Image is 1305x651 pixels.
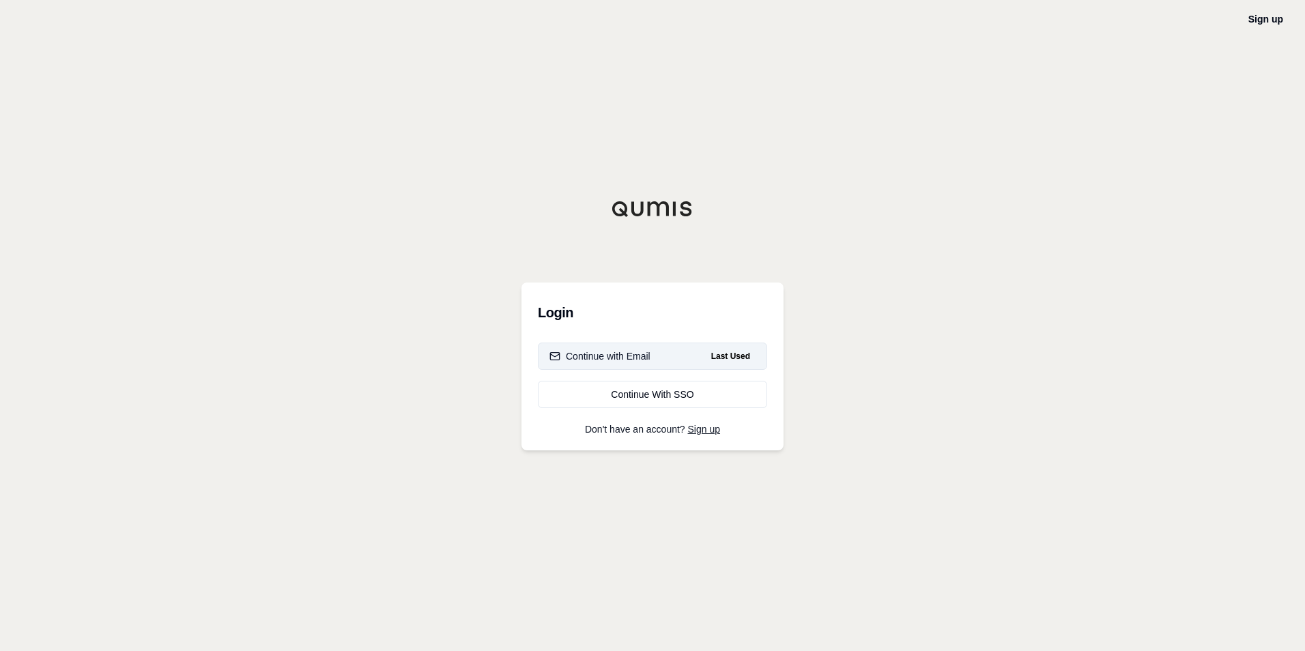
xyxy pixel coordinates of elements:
[549,349,650,363] div: Continue with Email
[538,299,767,326] h3: Login
[549,388,756,401] div: Continue With SSO
[538,343,767,370] button: Continue with EmailLast Used
[538,381,767,408] a: Continue With SSO
[706,348,756,364] span: Last Used
[612,201,693,217] img: Qumis
[538,424,767,434] p: Don't have an account?
[688,424,720,435] a: Sign up
[1248,14,1283,25] a: Sign up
